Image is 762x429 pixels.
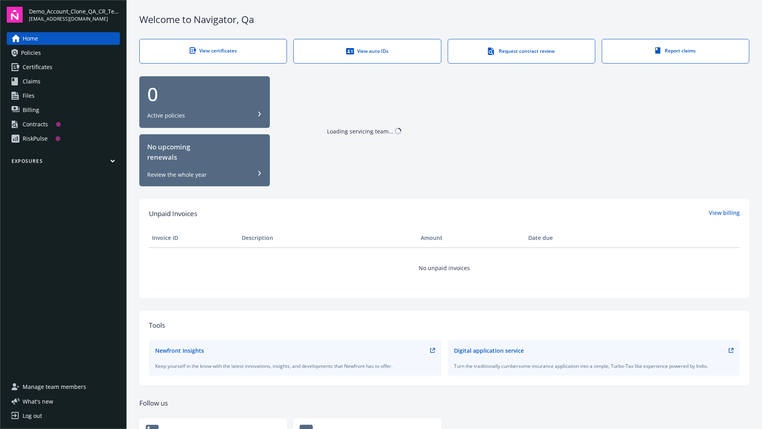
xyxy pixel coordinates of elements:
th: Amount [418,228,525,247]
span: [EMAIL_ADDRESS][DOMAIN_NAME] [29,15,120,23]
a: Policies [7,46,120,59]
span: Home [23,32,38,45]
button: No upcomingrenewalsReview the whole year [139,134,270,186]
button: Exposures [7,158,120,168]
div: Active policies [147,112,185,120]
div: Keep yourself in the know with the latest innovations, insights, and developments that Newfront h... [155,363,435,369]
a: Billing [7,104,120,116]
span: Demo_Account_Clone_QA_CR_Tests_Prospect [29,7,120,15]
a: Manage team members [7,381,120,393]
div: Review the whole year [147,171,207,179]
div: Digital application service [454,346,524,355]
div: Loading servicing team... [327,127,393,135]
button: Demo_Account_Clone_QA_CR_Tests_Prospect[EMAIL_ADDRESS][DOMAIN_NAME] [29,7,120,23]
span: Manage team members [23,381,86,393]
button: What's new [7,397,66,406]
div: No upcoming renewals [147,142,262,163]
div: Request contract review [464,47,579,55]
div: Contracts [23,118,48,131]
a: Files [7,89,120,102]
a: Contracts [7,118,120,131]
th: Description [239,228,418,247]
th: Invoice ID [149,228,239,247]
a: Claims [7,75,120,88]
div: 0 [147,85,262,104]
div: Turn the traditionally cumbersome insurance application into a simple, Turbo-Tax like experience ... [454,363,734,369]
a: View auto IDs [293,39,441,64]
span: Claims [23,75,40,88]
span: Certificates [23,61,52,73]
a: Home [7,32,120,45]
div: Tools [149,320,740,330]
span: Files [23,89,35,102]
td: No unpaid invoices [149,247,740,288]
div: Report claims [618,47,733,54]
div: View certificates [156,47,271,54]
a: Certificates [7,61,120,73]
div: RiskPulse [23,132,48,145]
button: 0Active policies [139,76,270,128]
a: RiskPulse [7,132,120,145]
span: Policies [21,46,41,59]
span: Billing [23,104,39,116]
th: Date due [525,228,615,247]
div: Log out [23,410,42,422]
div: Newfront Insights [155,346,204,355]
span: What ' s new [23,397,53,406]
a: Request contract review [448,39,595,64]
div: Welcome to Navigator , Qa [139,13,749,26]
div: View auto IDs [310,47,425,55]
img: navigator-logo.svg [7,7,23,23]
a: View certificates [139,39,287,64]
a: View billing [709,209,740,219]
div: Follow us [139,398,749,408]
span: Unpaid Invoices [149,209,197,219]
a: Report claims [602,39,749,64]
